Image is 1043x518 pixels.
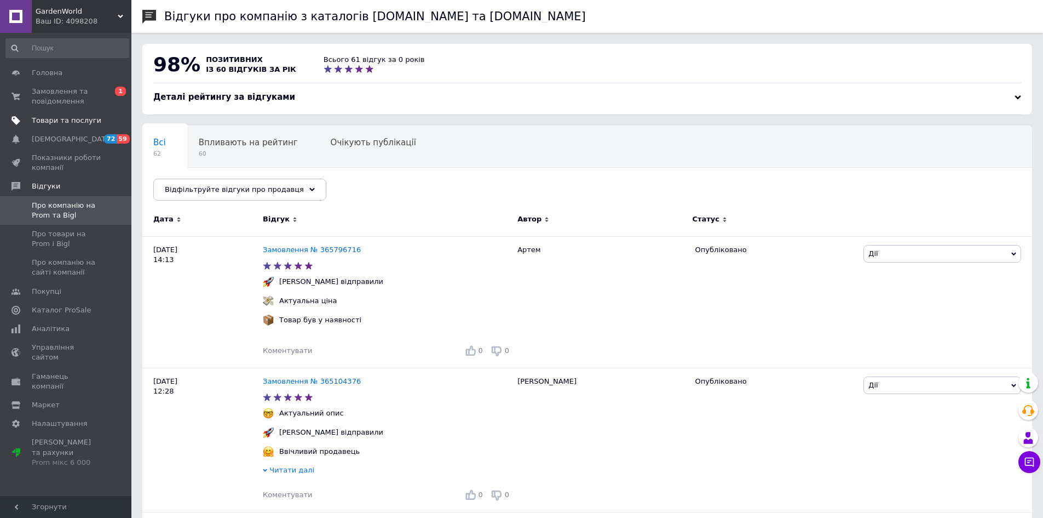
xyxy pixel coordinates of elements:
div: [DATE] 12:28 [142,368,263,512]
span: [PERSON_NAME] та рахунки [32,437,101,468]
img: :hugging_face: [263,446,274,457]
span: Деталі рейтингу за відгуками [153,92,295,102]
span: Гаманець компанії [32,372,101,391]
span: Відгук [263,214,290,224]
span: Управління сайтом [32,343,101,362]
div: [PERSON_NAME] відправили [276,428,386,437]
h1: Відгуки про компанію з каталогів [DOMAIN_NAME] та [DOMAIN_NAME] [164,10,586,23]
span: Товари та послуги [32,116,101,126]
span: із 60 відгуків за рік [206,65,296,73]
span: GardenWorld [36,7,118,16]
span: Читати далі [269,466,314,474]
span: Коментувати [263,491,312,499]
img: :rocket: [263,427,274,438]
span: Очікують публікації [331,138,416,147]
span: 72 [104,134,117,144]
div: Читати далі [263,465,512,478]
img: :money_with_wings: [263,295,274,306]
div: Ваш ID: 4098208 [36,16,131,26]
button: Чат з покупцем [1018,451,1040,473]
span: [DEMOGRAPHIC_DATA] [32,134,113,144]
a: Замовлення № 365796716 [263,246,361,254]
span: Дата [153,214,174,224]
span: Автор [517,214,541,224]
div: Коментувати [263,346,312,356]
a: Замовлення № 365104376 [263,377,361,385]
div: Коментувати [263,490,312,500]
span: 0 [479,346,483,355]
span: Головна [32,68,62,78]
span: Дії [868,249,878,258]
span: 62 [153,150,166,158]
span: 0 [479,491,483,499]
div: Деталі рейтингу за відгуками [153,92,1021,103]
div: Актуальний опис [276,408,347,418]
span: Про компанію на Prom та Bigl [32,201,101,220]
span: 0 [505,491,509,499]
span: Замовлення та повідомлення [32,87,101,106]
span: Всі [153,138,166,147]
span: Опубліковані без комен... [153,179,264,189]
div: [DATE] 14:13 [142,236,263,368]
span: Аналітика [32,324,70,334]
span: Показники роботи компанії [32,153,101,173]
input: Пошук [5,38,129,58]
span: Коментувати [263,346,312,355]
span: Відфільтруйте відгуки про продавця [165,185,304,193]
span: 0 [505,346,509,355]
div: Артем [512,236,689,368]
span: 98% [153,53,200,76]
div: Опубліковано [695,245,855,255]
div: Prom мікс 6 000 [32,458,101,468]
span: Налаштування [32,419,88,429]
span: Про товари на Prom і Bigl [32,229,101,249]
span: Впливають на рейтинг [199,138,298,147]
img: :rocket: [263,276,274,287]
span: Відгуки [32,181,60,191]
img: :nerd_face: [263,408,274,419]
span: 60 [199,150,298,158]
div: Опубліковані без коментаря [142,168,286,209]
div: [PERSON_NAME] [512,368,689,512]
span: Маркет [32,400,60,410]
div: Всього 61 відгук за 0 років [324,55,425,65]
div: Опубліковано [695,377,855,386]
div: Товар був у наявності [276,315,364,325]
span: 1 [115,87,126,96]
span: 59 [117,134,129,144]
span: Статус [692,214,719,224]
span: Про компанію на сайті компанії [32,258,101,277]
span: Каталог ProSale [32,305,91,315]
div: Актуальна ціна [276,296,339,306]
img: :package: [263,315,274,326]
span: позитивних [206,55,263,64]
div: [PERSON_NAME] відправили [276,277,386,287]
div: Ввічливий продавець [276,447,362,457]
span: Покупці [32,287,61,297]
span: Дії [868,381,878,389]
